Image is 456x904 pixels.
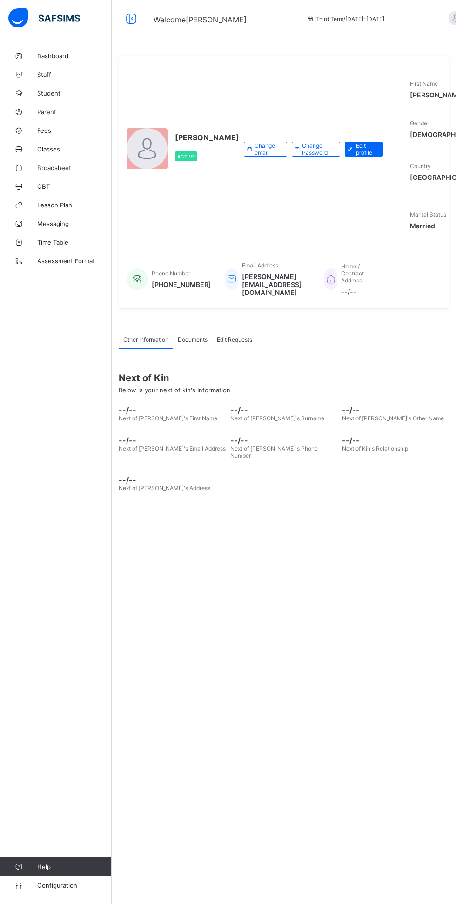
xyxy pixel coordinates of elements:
span: Active [177,154,195,159]
span: session/term information [306,15,384,22]
span: Country [410,163,431,170]
span: Parent [37,108,112,116]
span: --/-- [119,405,226,415]
span: Email Address [242,262,278,269]
span: Change Password [302,142,333,156]
span: Next of [PERSON_NAME]'s Address [119,485,210,492]
span: Next of [PERSON_NAME]'s Other Name [342,415,444,422]
span: Edit Requests [217,336,252,343]
span: Gender [410,120,429,127]
span: Next of [PERSON_NAME]'s Email Address [119,445,226,452]
span: CBT [37,183,112,190]
span: Home / Contract Address [341,263,364,284]
span: --/-- [342,405,449,415]
span: Assessment Format [37,257,112,265]
span: Next of [PERSON_NAME]'s Phone Number [230,445,318,459]
span: Next of Kin's Relationship [342,445,408,452]
span: Welcome [PERSON_NAME] [154,15,247,24]
span: [PERSON_NAME][EMAIL_ADDRESS][DOMAIN_NAME] [242,273,310,296]
span: Next of [PERSON_NAME]'s First Name [119,415,217,422]
span: Broadsheet [37,164,112,171]
span: Other Information [123,336,168,343]
span: Classes [37,145,112,153]
span: --/-- [342,436,449,445]
span: --/-- [230,405,337,415]
span: Student [37,89,112,97]
span: [PERSON_NAME] [175,133,239,142]
span: First Name [410,80,438,87]
span: Below is your next of kin's Information [119,386,230,394]
span: Time Table [37,239,112,246]
span: Marital Status [410,211,446,218]
span: [PHONE_NUMBER] [152,281,211,288]
span: --/-- [341,288,378,295]
span: Next of [PERSON_NAME]'s Surname [230,415,324,422]
span: Staff [37,71,112,78]
span: Messaging [37,220,112,227]
span: --/-- [119,475,226,485]
span: Phone Number [152,270,190,277]
span: --/-- [119,436,226,445]
span: Fees [37,127,112,134]
span: Configuration [37,882,111,889]
span: Next of Kin [119,372,449,384]
span: Change email [255,142,280,156]
span: Dashboard [37,52,112,60]
span: Help [37,863,111,870]
span: Documents [178,336,208,343]
img: safsims [8,8,80,28]
span: --/-- [230,436,337,445]
span: Lesson Plan [37,201,112,209]
span: Edit profile [356,142,376,156]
